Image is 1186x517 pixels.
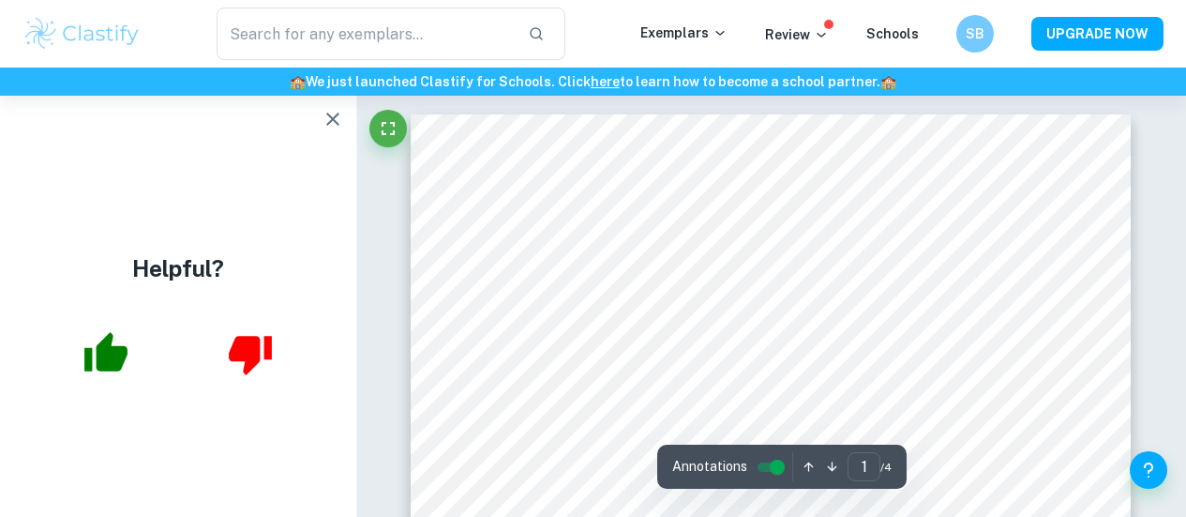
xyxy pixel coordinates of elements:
[369,110,407,147] button: Fullscreen
[956,15,994,53] button: SB
[1130,451,1167,489] button: Help and Feedback
[4,71,1182,92] h6: We just launched Clastify for Schools. Click to learn how to become a school partner.
[217,8,513,60] input: Search for any exemplars...
[640,23,728,43] p: Exemplars
[866,26,919,41] a: Schools
[672,457,747,477] span: Annotations
[880,74,896,89] span: 🏫
[765,24,829,45] p: Review
[591,74,620,89] a: here
[23,15,142,53] img: Clastify logo
[880,459,892,476] span: / 4
[965,23,986,44] h6: SB
[290,74,306,89] span: 🏫
[132,251,224,285] h4: Helpful?
[1031,17,1163,51] button: UPGRADE NOW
